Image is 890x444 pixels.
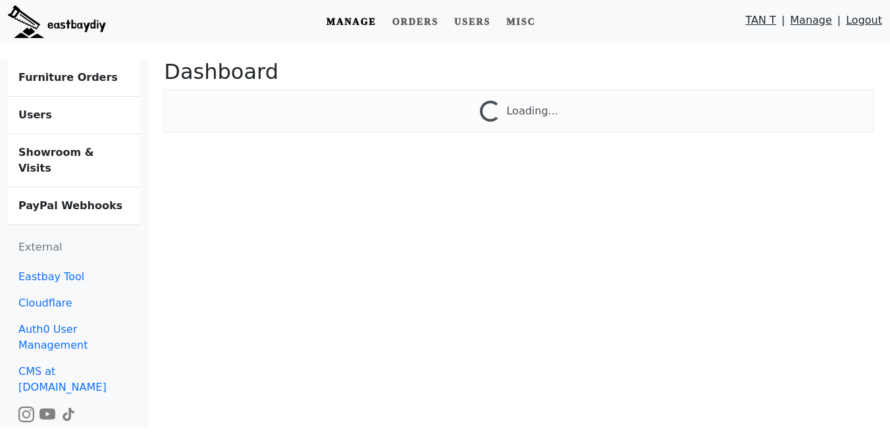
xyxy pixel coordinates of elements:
a: Watch the build video or pictures on Instagram [18,407,34,420]
h2: Dashboard [164,59,874,84]
a: Users [449,10,496,34]
a: Logout [846,12,882,34]
b: Users [18,109,52,121]
span: | [837,12,841,34]
a: TAN T [746,12,776,34]
a: Misc [501,10,541,34]
span: External [18,241,62,253]
a: Orders [387,10,444,34]
a: Manage [321,10,382,34]
a: Furniture Orders [8,59,140,97]
a: Showroom & Visits [8,134,140,187]
span: | [781,12,785,34]
b: Furniture Orders [18,71,118,84]
a: Watch the build video or pictures on TikTok [61,407,76,420]
div: Loading... [506,103,558,122]
b: PayPal Webhooks [18,199,122,212]
a: Auth0 User Management [8,316,140,358]
a: Watch the build video or pictures on YouTube [39,407,55,420]
img: eastbaydiy [8,5,106,38]
a: Eastbay Tool [8,264,140,290]
a: PayPal Webhooks [8,187,140,224]
a: CMS at [DOMAIN_NAME] [8,358,140,401]
b: Showroom & Visits [18,146,94,174]
a: Manage [790,12,832,34]
a: Cloudflare [8,290,140,316]
a: Users [8,97,140,134]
